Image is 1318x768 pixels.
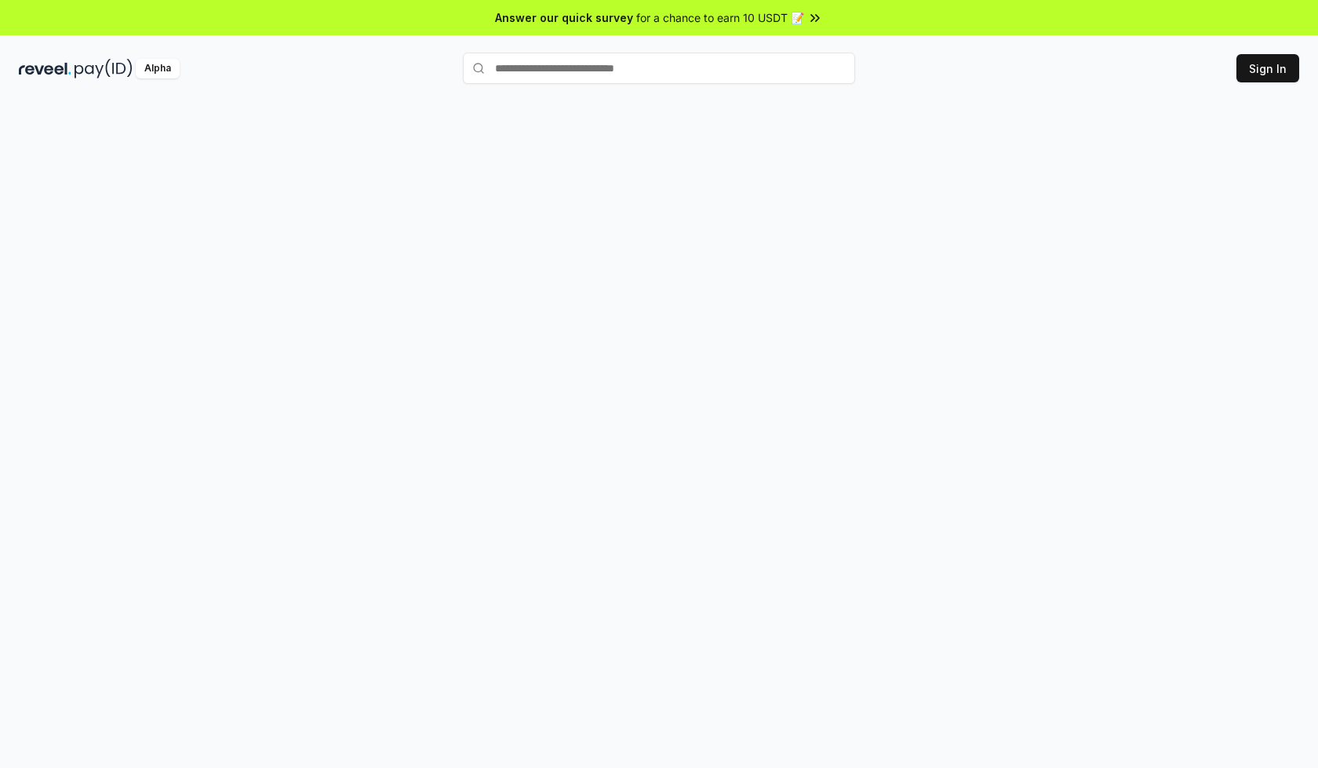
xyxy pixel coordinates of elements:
[75,59,133,78] img: pay_id
[636,9,804,26] span: for a chance to earn 10 USDT 📝
[1236,54,1299,82] button: Sign In
[19,59,71,78] img: reveel_dark
[495,9,633,26] span: Answer our quick survey
[136,59,180,78] div: Alpha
